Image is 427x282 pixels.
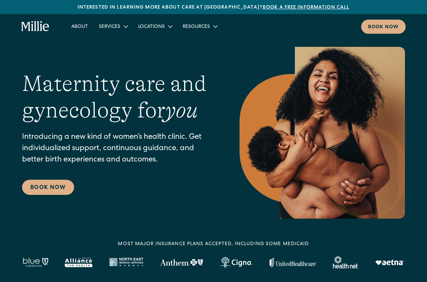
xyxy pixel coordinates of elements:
[21,21,49,32] a: home
[93,21,133,32] div: Services
[165,98,198,123] em: you
[99,23,120,31] div: Services
[133,21,177,32] div: Locations
[368,24,399,31] div: Book now
[118,241,309,248] div: MOST MAJOR INSURANCE PLANS ACCEPTED, INCLUDING some MEDICAID
[361,20,406,34] a: Book now
[240,47,405,219] img: Smiling mother with her baby in arms, celebrating body positivity and the nurturing bond of postp...
[22,71,212,124] h1: Maternity care and gynecology for
[138,23,165,31] div: Locations
[22,132,212,166] p: Introducing a new kind of women’s health clinic. Get individualized support, continuous guidance,...
[183,23,210,31] div: Resources
[22,180,74,195] a: Book Now
[270,258,316,267] img: United Healthcare logo
[375,260,404,265] img: Aetna logo
[220,257,253,268] img: Cigna logo
[177,21,222,32] div: Resources
[23,258,48,267] img: Blue California logo
[160,259,203,266] img: Anthem Logo
[65,258,92,267] img: Alameda Alliance logo
[263,5,349,10] a: Book a free information call
[333,256,359,269] img: Healthnet logo
[109,258,143,267] img: North East Medical Services logo
[66,21,93,32] a: About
